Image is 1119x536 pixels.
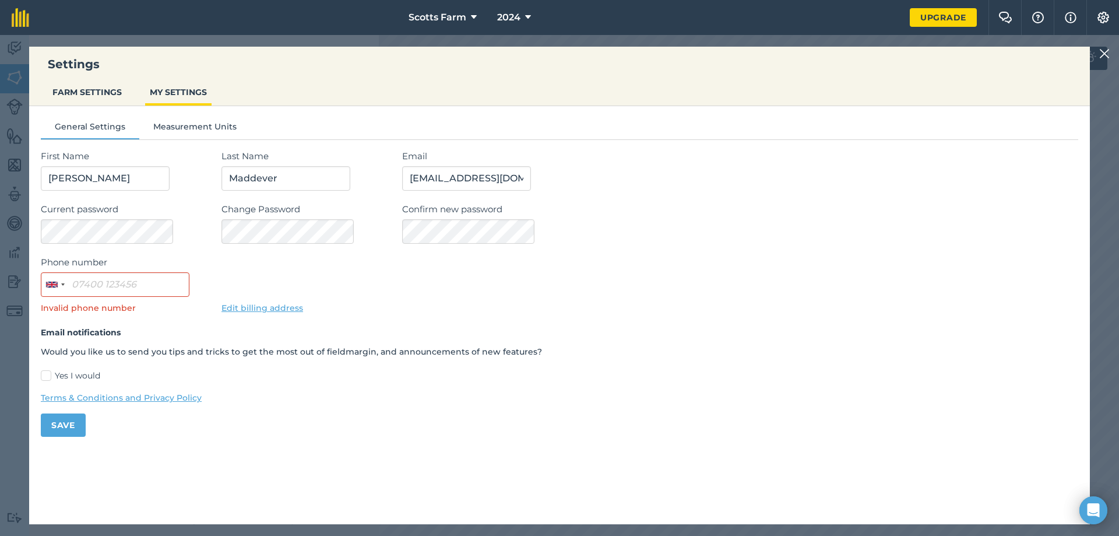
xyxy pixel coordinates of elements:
[409,10,466,24] span: Scotts Farm
[1079,496,1107,524] div: Open Intercom Messenger
[221,149,390,163] label: Last Name
[1096,12,1110,23] img: A cog icon
[41,255,210,269] label: Phone number
[221,303,303,313] a: Edit billing address
[402,149,1078,163] label: Email
[221,202,390,216] label: Change Password
[41,391,1078,404] a: Terms & Conditions and Privacy Policy
[41,414,86,437] button: Save
[402,202,1078,216] label: Confirm new password
[41,202,210,216] label: Current password
[29,56,1090,72] h3: Settings
[41,272,189,297] input: 07400 123456
[41,345,1078,358] p: Would you like us to send you tips and tricks to get the most out of fieldmargin, and announcemen...
[145,81,212,103] button: MY SETTINGS
[41,370,1078,382] label: Yes I would
[497,10,520,24] span: 2024
[12,8,29,27] img: fieldmargin Logo
[41,273,68,296] button: Selected country
[139,120,251,138] button: Measurement Units
[1065,10,1076,24] img: svg+xml;base64,PHN2ZyB4bWxucz0iaHR0cDovL3d3dy53My5vcmcvMjAwMC9zdmciIHdpZHRoPSIxNyIgaGVpZ2h0PSIxNy...
[41,149,210,163] label: First Name
[1099,47,1110,61] img: svg+xml;base64,PHN2ZyB4bWxucz0iaHR0cDovL3d3dy53My5vcmcvMjAwMC9zdmciIHdpZHRoPSIyMiIgaGVpZ2h0PSIzMC...
[48,81,126,103] button: FARM SETTINGS
[910,8,977,27] a: Upgrade
[41,302,210,314] p: Invalid phone number
[998,12,1012,23] img: Two speech bubbles overlapping with the left bubble in the forefront
[41,326,1078,339] h4: Email notifications
[41,120,139,138] button: General Settings
[1031,12,1045,23] img: A question mark icon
